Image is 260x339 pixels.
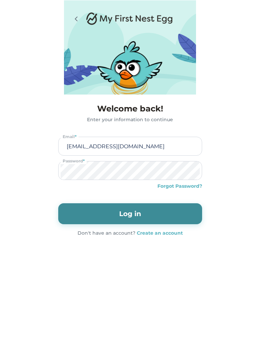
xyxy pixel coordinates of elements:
[78,230,135,237] div: Don't have an account?
[58,103,202,115] h4: Welcome back!
[58,203,202,224] button: Log in
[157,183,202,190] div: Forgot Password?
[61,158,87,164] div: Password
[58,116,202,123] div: Enter your information to continue
[61,137,200,155] input: Email
[137,230,183,236] strong: Create an account
[92,38,168,101] img: nest-v04%202.png
[61,134,79,140] div: Email
[86,12,173,25] img: Logo.png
